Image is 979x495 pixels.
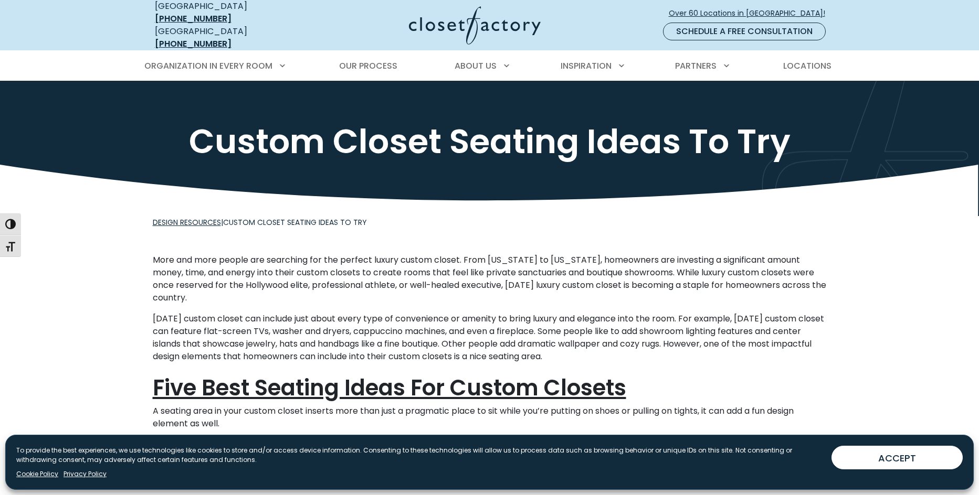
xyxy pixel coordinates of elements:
[155,38,231,50] a: [PHONE_NUMBER]
[153,254,827,304] p: More and more people are searching for the perfect luxury custom closet. From [US_STATE] to [US_S...
[339,60,397,72] span: Our Process
[783,60,831,72] span: Locations
[16,446,823,465] p: To provide the best experiences, we use technologies like cookies to store and/or access device i...
[663,23,826,40] a: Schedule a Free Consultation
[155,13,231,25] a: [PHONE_NUMBER]
[223,217,367,228] span: Custom Closet Seating Ideas To Try
[137,51,843,81] nav: Primary Menu
[455,60,497,72] span: About Us
[16,469,58,479] a: Cookie Policy
[153,217,221,228] a: Design Resources
[669,8,834,19] span: Over 60 Locations in [GEOGRAPHIC_DATA]!
[144,60,272,72] span: Organization in Every Room
[153,313,827,363] p: [DATE] custom closet can include just about every type of convenience or amenity to bring luxury ...
[675,60,717,72] span: Partners
[409,6,541,45] img: Closet Factory Logo
[153,372,626,403] u: Five Best Seating Ideas For Custom Closets
[153,123,827,160] h1: Custom Closet Seating Ideas To Try
[831,446,963,469] button: ACCEPT
[153,217,367,228] span: |
[155,25,307,50] div: [GEOGRAPHIC_DATA]
[153,405,827,430] p: A seating area in your custom closet inserts more than just a pragmatic place to sit while you’re...
[668,4,834,23] a: Over 60 Locations in [GEOGRAPHIC_DATA]!
[64,469,107,479] a: Privacy Policy
[561,60,612,72] span: Inspiration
